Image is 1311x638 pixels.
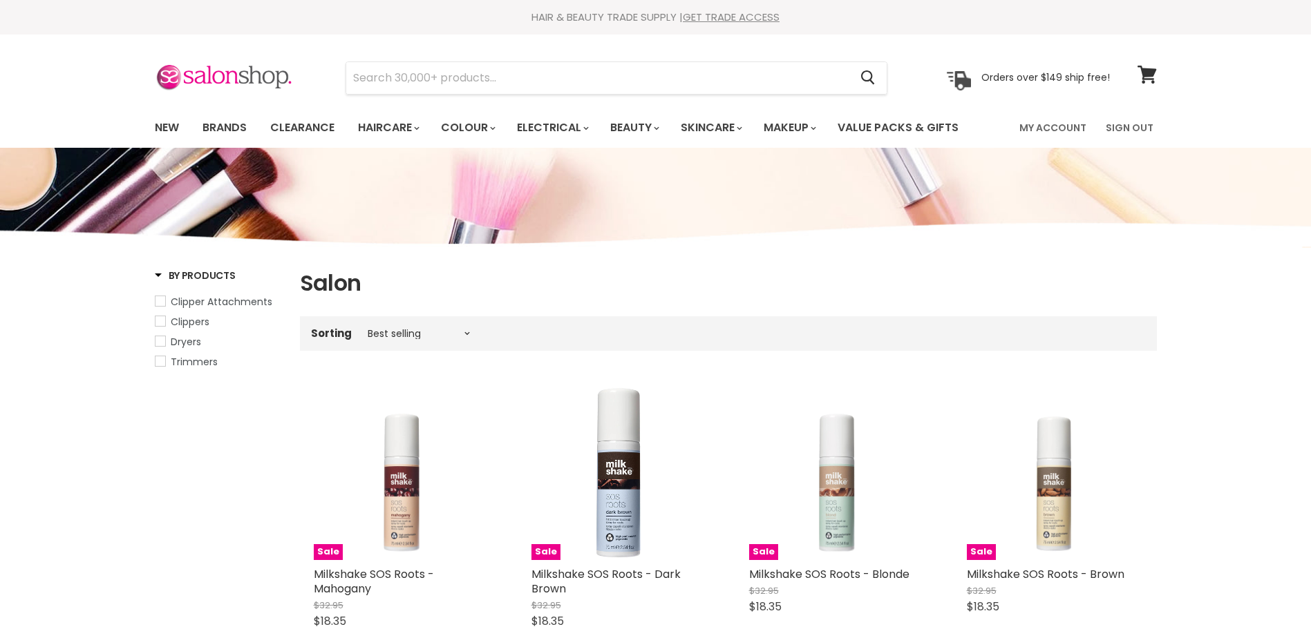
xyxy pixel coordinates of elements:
[314,384,490,560] img: Milkshake SOS Roots - Mahogany
[749,599,782,615] span: $18.35
[144,108,990,148] ul: Main menu
[967,384,1143,560] a: Milkshake SOS Roots - BrownSale
[155,314,283,329] a: Clippers
[311,327,352,339] label: Sorting
[431,113,504,142] a: Colour
[171,355,218,369] span: Trimmers
[683,10,780,24] a: GET TRADE ACCESS
[531,613,564,629] span: $18.35
[192,113,257,142] a: Brands
[314,544,343,560] span: Sale
[314,613,346,629] span: $18.35
[314,384,490,560] a: Milkshake SOS Roots - MahoganySale
[967,544,996,560] span: Sale
[967,384,1143,560] img: Milkshake SOS Roots - Brown
[531,384,708,560] img: Milkshake SOS Roots - Dark Brown
[155,354,283,369] a: Trimmers
[981,71,1110,84] p: Orders over $149 ship free!
[155,334,283,349] a: Dryers
[749,384,925,560] a: Milkshake SOS Roots - BlondeSale
[670,113,751,142] a: Skincare
[850,62,887,94] button: Search
[155,294,283,309] a: Clipper Attachments
[531,544,560,560] span: Sale
[967,599,999,615] span: $18.35
[531,566,681,597] a: Milkshake SOS Roots - Dark Brown
[138,108,1174,148] nav: Main
[967,584,997,597] span: $32.95
[531,599,561,612] span: $32.95
[600,113,668,142] a: Beauty
[967,566,1124,582] a: Milkshake SOS Roots - Brown
[346,62,850,94] input: Search
[314,599,343,612] span: $32.95
[346,61,887,95] form: Product
[260,113,345,142] a: Clearance
[753,113,824,142] a: Makeup
[1242,573,1297,624] iframe: Gorgias live chat messenger
[531,384,708,560] a: Milkshake SOS Roots - Dark BrownSale
[300,269,1157,298] h1: Salon
[171,335,201,349] span: Dryers
[314,566,434,597] a: Milkshake SOS Roots - Mahogany
[171,295,272,309] span: Clipper Attachments
[138,10,1174,24] div: HAIR & BEAUTY TRADE SUPPLY |
[749,566,909,582] a: Milkshake SOS Roots - Blonde
[749,384,925,560] img: Milkshake SOS Roots - Blonde
[827,113,969,142] a: Value Packs & Gifts
[1097,113,1162,142] a: Sign Out
[749,544,778,560] span: Sale
[155,269,236,282] h3: By Products
[1011,113,1095,142] a: My Account
[348,113,428,142] a: Haircare
[749,584,779,597] span: $32.95
[171,315,209,329] span: Clippers
[144,113,189,142] a: New
[507,113,597,142] a: Electrical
